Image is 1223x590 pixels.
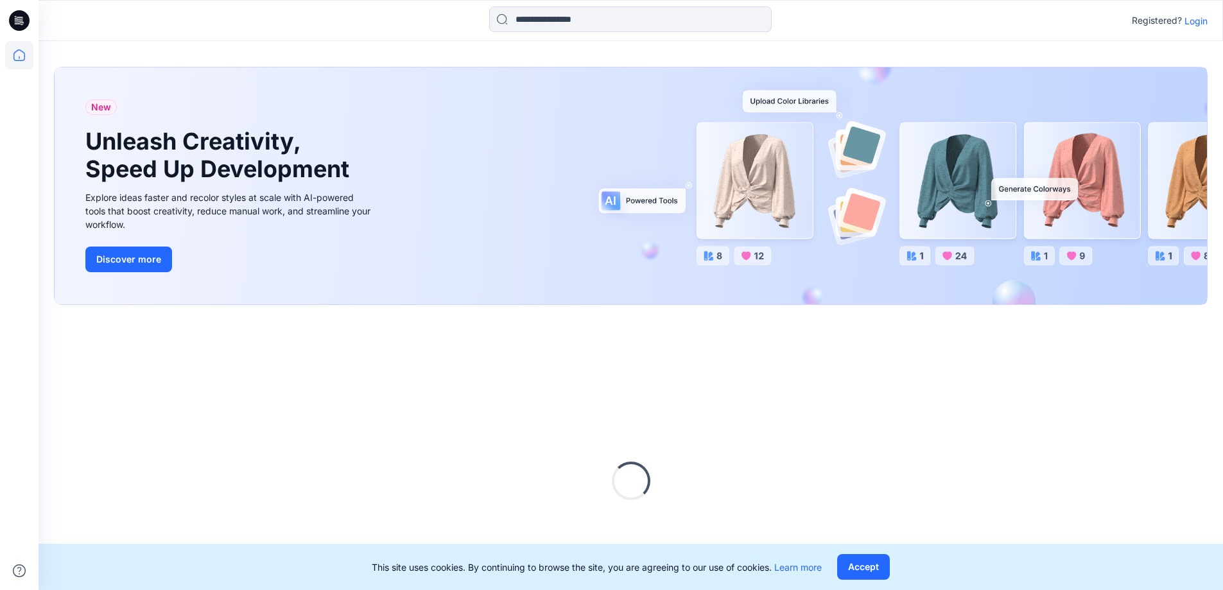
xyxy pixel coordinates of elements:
a: Learn more [774,562,822,573]
span: New [91,100,111,115]
a: Discover more [85,247,374,272]
button: Accept [837,554,890,580]
h1: Unleash Creativity, Speed Up Development [85,128,355,183]
p: This site uses cookies. By continuing to browse the site, you are agreeing to our use of cookies. [372,560,822,574]
p: Login [1184,14,1208,28]
button: Discover more [85,247,172,272]
div: Explore ideas faster and recolor styles at scale with AI-powered tools that boost creativity, red... [85,191,374,231]
p: Registered? [1132,13,1182,28]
